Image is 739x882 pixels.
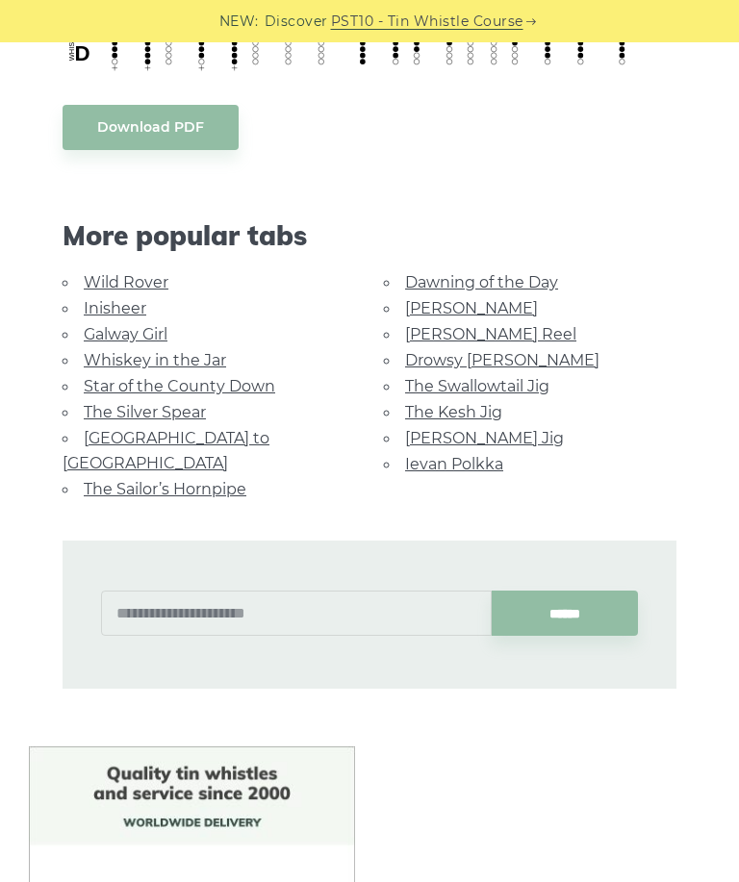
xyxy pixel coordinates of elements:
[84,403,206,421] a: The Silver Spear
[84,377,275,395] a: Star of the County Down
[405,351,599,369] a: Drowsy [PERSON_NAME]
[84,299,146,317] a: Inisheer
[331,11,523,33] a: PST10 - Tin Whistle Course
[63,429,269,472] a: [GEOGRAPHIC_DATA] to [GEOGRAPHIC_DATA]
[63,105,239,150] a: Download PDF
[84,351,226,369] a: Whiskey in the Jar
[405,273,558,291] a: Dawning of the Day
[84,325,167,343] a: Galway Girl
[405,455,503,473] a: Ievan Polkka
[219,11,259,33] span: NEW:
[405,325,576,343] a: [PERSON_NAME] Reel
[405,429,564,447] a: [PERSON_NAME] Jig
[405,377,549,395] a: The Swallowtail Jig
[63,219,676,252] span: More popular tabs
[265,11,328,33] span: Discover
[405,403,502,421] a: The Kesh Jig
[84,273,168,291] a: Wild Rover
[405,299,538,317] a: [PERSON_NAME]
[84,480,246,498] a: The Sailor’s Hornpipe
